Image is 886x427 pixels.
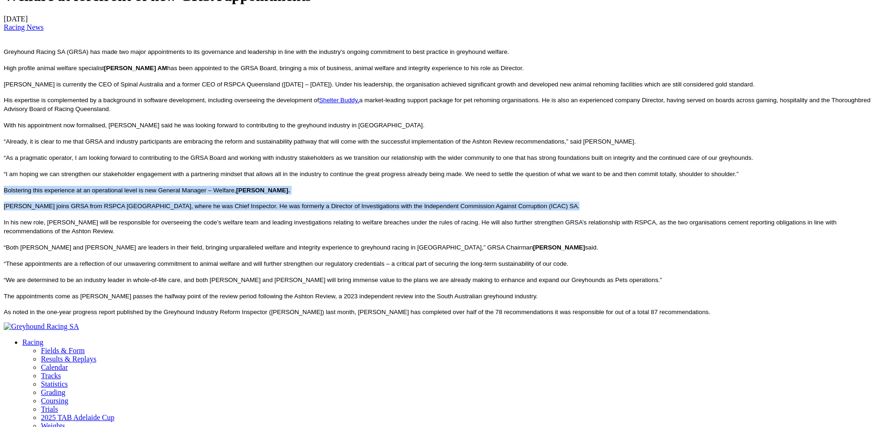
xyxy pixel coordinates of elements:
[4,187,290,194] span: Bolstering this experience at an operational level is new General Manager – Welfare,
[41,363,68,371] a: Calendar
[4,23,44,31] a: Racing News
[533,244,585,251] b: [PERSON_NAME]
[4,122,425,129] span: With his appointment now formalised, [PERSON_NAME] said he was looking forward to contributing to...
[236,187,290,194] b: [PERSON_NAME].
[4,154,753,161] span: “As a pragmatic operator, I am looking forward to contributing to the GRSA Board and working with...
[4,171,739,177] span: “I am hoping we can strengthen our stakeholder engagement with a partnering mindset that allows a...
[4,322,79,331] img: Greyhound Racing SA
[4,293,538,300] span: The appointments come as [PERSON_NAME] passes the halfway point of the review period following th...
[4,203,580,210] span: [PERSON_NAME] joins GRSA from RSPCA [GEOGRAPHIC_DATA], where he was Chief Inspector. He was forme...
[4,15,44,31] span: [DATE]
[22,338,43,346] a: Racing
[4,97,871,112] span: His expertise is complemented by a background in software development, including overseeing the d...
[4,260,568,267] span: “These appointments are a reflection of our unwavering commitment to animal welfare and will furt...
[41,380,68,388] a: Statistics
[41,372,61,380] a: Tracks
[104,65,167,72] b: [PERSON_NAME] AM
[4,138,636,145] span: “Already, it is clear to me that GRSA and industry participants are embracing the reform and sust...
[4,219,837,235] span: In his new role, [PERSON_NAME] will be responsible for overseeing the code’s welfare team and lea...
[4,244,598,251] span: “Both [PERSON_NAME] and [PERSON_NAME] are leaders in their field, bringing unparalleled welfare a...
[41,405,58,413] a: Trials
[41,355,96,363] a: Results & Replays
[4,309,710,315] span: As noted in the one-year progress report published by the Greyhound Industry Reform Inspector ([P...
[4,65,524,72] span: High profile animal welfare specialist has been appointed to the GRSA Board, bringing a mix of bu...
[4,81,754,88] span: [PERSON_NAME] is currently the CEO of Spinal Australia and a former CEO of RSPCA Queensland ([DAT...
[41,397,68,405] a: Coursing
[4,48,509,55] span: Greyhound Racing SA (GRSA) has made two major appointments to its governance and leadership in li...
[4,276,662,283] span: “We are determined to be an industry leader in whole-of-life care, and both [PERSON_NAME] and [PE...
[41,347,85,355] a: Fields & Form
[319,97,359,104] a: Shelter Buddy,
[41,388,65,396] a: Grading
[41,414,114,421] a: 2025 TAB Adelaide Cup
